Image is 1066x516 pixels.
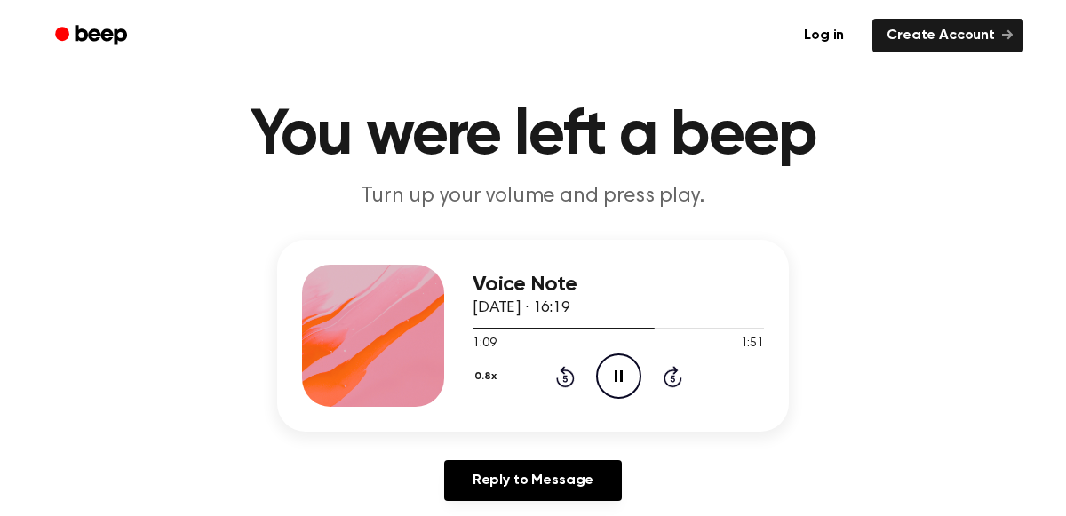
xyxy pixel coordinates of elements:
[473,361,503,392] button: 0.8x
[444,460,622,501] a: Reply to Message
[473,335,496,353] span: 1:09
[741,335,764,353] span: 1:51
[43,19,143,53] a: Beep
[786,15,862,56] a: Log in
[872,19,1023,52] a: Create Account
[192,182,874,211] p: Turn up your volume and press play.
[473,273,764,297] h3: Voice Note
[473,300,570,316] span: [DATE] · 16:19
[78,104,988,168] h1: You were left a beep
